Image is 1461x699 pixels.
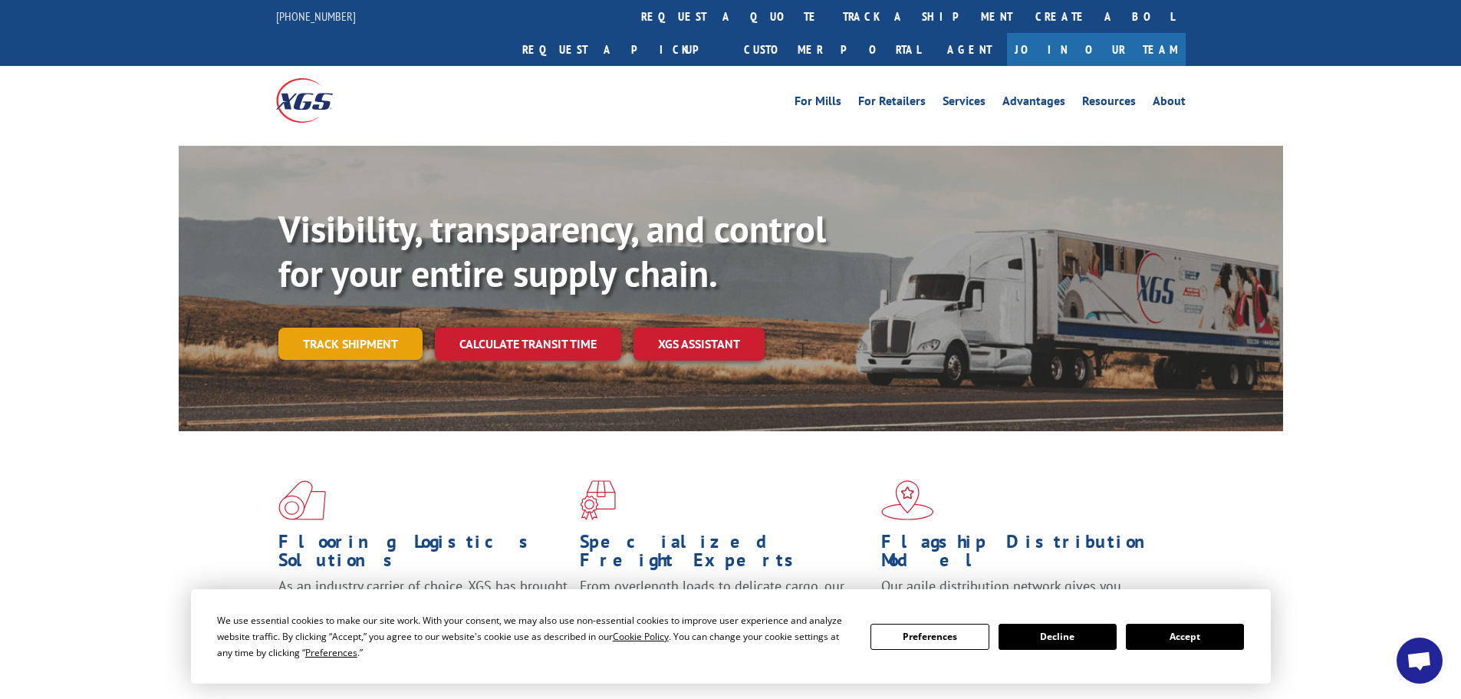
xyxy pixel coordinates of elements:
h1: Specialized Freight Experts [580,532,870,577]
span: As an industry carrier of choice, XGS has brought innovation and dedication to flooring logistics... [278,577,568,631]
span: Preferences [305,646,357,659]
h1: Flagship Distribution Model [881,532,1171,577]
img: xgs-icon-total-supply-chain-intelligence-red [278,480,326,520]
a: Track shipment [278,328,423,360]
span: Cookie Policy [613,630,669,643]
div: Cookie Consent Prompt [191,589,1271,684]
a: Request a pickup [511,33,732,66]
img: xgs-icon-flagship-distribution-model-red [881,480,934,520]
a: XGS ASSISTANT [633,328,765,361]
div: We use essential cookies to make our site work. With your consent, we may also use non-essential ... [217,612,852,661]
a: Join Our Team [1007,33,1186,66]
a: [PHONE_NUMBER] [276,8,356,24]
a: Calculate transit time [435,328,621,361]
span: Our agile distribution network gives you nationwide inventory management on demand. [881,577,1163,613]
a: For Mills [795,95,841,112]
button: Decline [999,624,1117,650]
a: About [1153,95,1186,112]
a: Resources [1082,95,1136,112]
div: Open chat [1397,638,1443,684]
b: Visibility, transparency, and control for your entire supply chain. [278,205,826,297]
a: Customer Portal [732,33,932,66]
a: Agent [932,33,1007,66]
a: Services [943,95,986,112]
button: Preferences [870,624,989,650]
button: Accept [1126,624,1244,650]
a: Advantages [1002,95,1065,112]
a: For Retailers [858,95,926,112]
img: xgs-icon-focused-on-flooring-red [580,480,616,520]
p: From overlength loads to delicate cargo, our experienced staff knows the best way to move your fr... [580,577,870,645]
h1: Flooring Logistics Solutions [278,532,568,577]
